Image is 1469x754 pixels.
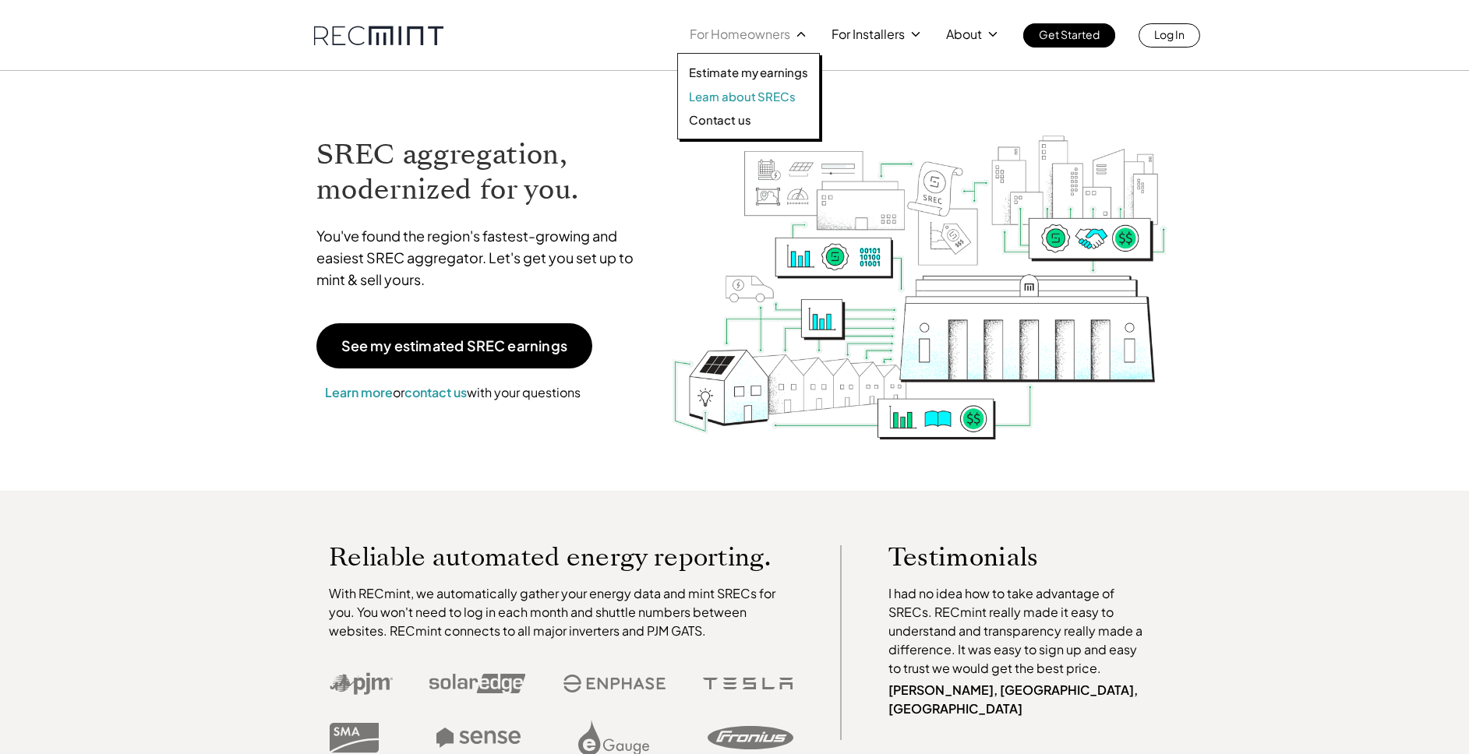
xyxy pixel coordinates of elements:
[341,339,567,353] p: See my estimated SREC earnings
[1139,23,1200,48] a: Log In
[689,112,751,128] p: Contact us
[689,65,808,80] a: Estimate my earnings
[888,584,1150,678] p: I had no idea how to take advantage of SRECs. RECmint really made it easy to understand and trans...
[44,25,76,37] div: v 4.0.25
[689,89,795,104] p: Learn about SRECs
[329,584,793,640] p: With RECmint, we automatically gather your energy data and mint SRECs for you. You won't need to ...
[325,384,393,400] a: Learn more
[832,23,905,45] p: For Installers
[1023,23,1115,48] a: Get Started
[404,384,467,400] a: contact us
[888,545,1121,569] p: Testimonials
[316,323,592,368] a: See my estimated SREC earnings
[316,225,648,291] p: You've found the region's fastest-growing and easiest SREC aggregator. Let's get you set up to mi...
[316,137,648,207] h1: SREC aggregation, modernized for you.
[25,41,37,53] img: website_grey.svg
[946,23,982,45] p: About
[59,92,139,102] div: Domain Overview
[888,681,1150,718] p: [PERSON_NAME], [GEOGRAPHIC_DATA], [GEOGRAPHIC_DATA]
[316,382,589,403] p: or with your questions
[690,23,790,45] p: For Homeowners
[42,90,55,103] img: tab_domain_overview_orange.svg
[1154,23,1185,45] p: Log In
[671,94,1168,444] img: RECmint value cycle
[41,41,171,53] div: Domain: [DOMAIN_NAME]
[155,90,168,103] img: tab_keywords_by_traffic_grey.svg
[25,25,37,37] img: logo_orange.svg
[172,92,263,102] div: Keywords by Traffic
[1039,23,1100,45] p: Get Started
[689,89,808,104] a: Learn about SRECs
[689,112,808,128] a: Contact us
[329,545,793,569] p: Reliable automated energy reporting.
